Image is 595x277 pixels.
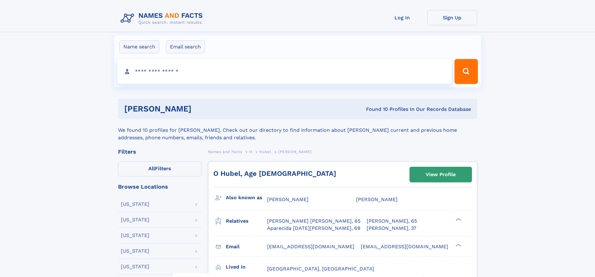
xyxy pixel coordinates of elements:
[427,10,477,25] a: Sign Up
[121,202,149,207] div: [US_STATE]
[118,161,202,176] label: Filters
[226,192,267,203] h3: Also known as
[377,10,427,25] a: Log In
[166,40,205,53] label: Email search
[267,218,360,225] a: [PERSON_NAME] [PERSON_NAME], 65
[118,119,477,141] div: We found 10 profiles for [PERSON_NAME]. Check out our directory to find information about [PERSON...
[226,241,267,252] h3: Email
[267,244,355,250] span: [EMAIL_ADDRESS][DOMAIN_NAME]
[213,170,336,177] a: O Hubel, Age [DEMOGRAPHIC_DATA]
[259,150,271,154] span: Hubel
[148,166,155,171] span: All
[454,59,478,84] button: Search Button
[367,225,416,232] a: [PERSON_NAME], 37
[208,148,242,156] a: Names and Facts
[118,184,202,190] div: Browse Locations
[121,217,149,222] div: [US_STATE]
[279,106,471,113] div: Found 10 Profiles In Our Records Database
[118,10,208,27] img: Logo Names and Facts
[356,196,398,202] span: [PERSON_NAME]
[454,218,462,222] div: ❯
[226,216,267,226] h3: Relatives
[226,262,267,272] h3: Lived in
[361,244,448,250] span: [EMAIL_ADDRESS][DOMAIN_NAME]
[367,218,417,225] a: [PERSON_NAME], 65
[249,150,252,154] span: H
[267,225,360,232] a: Aparecida [DATE][PERSON_NAME], 69
[121,249,149,254] div: [US_STATE]
[119,40,159,53] label: Name search
[121,264,149,269] div: [US_STATE]
[267,196,309,202] span: [PERSON_NAME]
[426,167,456,182] div: View Profile
[410,167,472,182] a: View Profile
[259,148,271,156] a: Hubel
[121,233,149,238] div: [US_STATE]
[118,149,202,155] div: Filters
[278,150,312,154] span: [PERSON_NAME]
[124,105,279,113] h1: [PERSON_NAME]
[117,59,452,84] input: search input
[454,243,462,247] div: ❯
[249,148,252,156] a: H
[267,266,374,272] span: [GEOGRAPHIC_DATA], [GEOGRAPHIC_DATA]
